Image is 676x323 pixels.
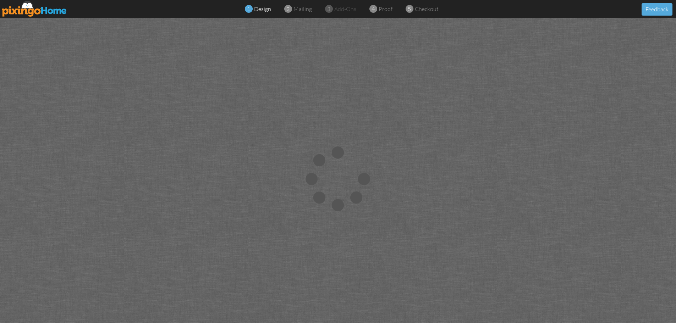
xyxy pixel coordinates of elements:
span: 2 [286,5,290,13]
span: 4 [372,5,375,13]
span: mailing [293,5,312,12]
span: checkout [415,5,439,12]
span: design [254,5,271,12]
span: 1 [247,5,250,13]
span: add-ons [334,5,356,12]
img: pixingo logo [2,1,67,17]
button: Feedback [642,3,672,16]
span: 5 [408,5,411,13]
span: proof [379,5,392,12]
